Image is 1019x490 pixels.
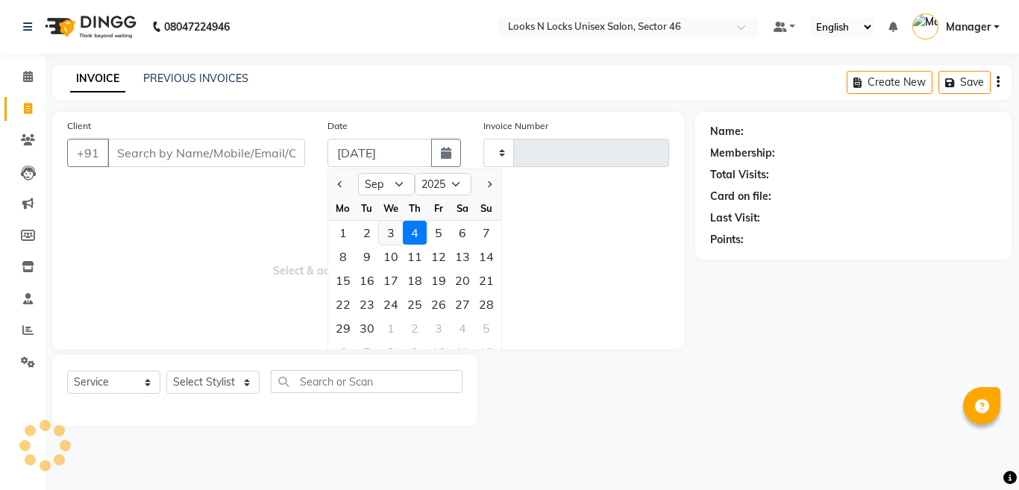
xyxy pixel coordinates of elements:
div: 2 [355,221,379,245]
select: Select month [358,173,415,195]
div: 6 [451,221,474,245]
div: Monday, September 22, 2025 [331,292,355,316]
div: Tuesday, September 16, 2025 [355,268,379,292]
div: 26 [427,292,451,316]
div: Saturday, September 20, 2025 [451,268,474,292]
div: Friday, September 5, 2025 [427,221,451,245]
div: Tuesday, September 9, 2025 [355,245,379,268]
div: Monday, September 29, 2025 [331,316,355,340]
div: Monday, October 6, 2025 [331,340,355,364]
div: 2 [403,316,427,340]
div: Wednesday, October 1, 2025 [379,316,403,340]
div: Fr [427,196,451,220]
div: Last Visit: [710,210,760,226]
button: Create New [847,71,932,94]
div: Saturday, September 27, 2025 [451,292,474,316]
div: 30 [355,316,379,340]
a: PREVIOUS INVOICES [143,72,248,85]
div: Wednesday, September 24, 2025 [379,292,403,316]
label: Invoice Number [483,119,548,133]
div: Monday, September 8, 2025 [331,245,355,268]
div: Wednesday, September 17, 2025 [379,268,403,292]
div: We [379,196,403,220]
button: Next month [483,172,495,196]
div: 23 [355,292,379,316]
div: 21 [474,268,498,292]
div: 4 [451,316,474,340]
div: Friday, September 12, 2025 [427,245,451,268]
div: Thursday, September 4, 2025 [403,221,427,245]
div: Su [474,196,498,220]
div: Th [403,196,427,220]
label: Date [327,119,348,133]
div: Name: [710,124,744,139]
div: 10 [427,340,451,364]
div: Saturday, September 13, 2025 [451,245,474,268]
div: Thursday, October 2, 2025 [403,316,427,340]
div: 12 [427,245,451,268]
div: Sunday, September 28, 2025 [474,292,498,316]
span: Select & add items from the list below [67,185,669,334]
div: Tuesday, September 23, 2025 [355,292,379,316]
a: INVOICE [70,66,125,92]
div: Sa [451,196,474,220]
div: 3 [427,316,451,340]
div: 7 [355,340,379,364]
div: Tuesday, October 7, 2025 [355,340,379,364]
div: Wednesday, September 3, 2025 [379,221,403,245]
div: 11 [451,340,474,364]
div: 16 [355,268,379,292]
div: 6 [331,340,355,364]
div: 22 [331,292,355,316]
b: 08047224946 [164,6,230,48]
div: 28 [474,292,498,316]
div: Thursday, September 25, 2025 [403,292,427,316]
div: Saturday, October 11, 2025 [451,340,474,364]
div: 1 [379,316,403,340]
div: 8 [331,245,355,268]
select: Select year [415,173,471,195]
div: Friday, October 10, 2025 [427,340,451,364]
div: 4 [403,221,427,245]
div: Tuesday, September 30, 2025 [355,316,379,340]
div: Sunday, October 5, 2025 [474,316,498,340]
div: 15 [331,268,355,292]
div: 25 [403,292,427,316]
input: Search by Name/Mobile/Email/Code [107,139,305,167]
div: Monday, September 1, 2025 [331,221,355,245]
div: 13 [451,245,474,268]
div: 5 [474,316,498,340]
div: Friday, September 19, 2025 [427,268,451,292]
div: 1 [331,221,355,245]
div: 3 [379,221,403,245]
div: 29 [331,316,355,340]
label: Client [67,119,91,133]
div: Mo [331,196,355,220]
div: Sunday, October 12, 2025 [474,340,498,364]
div: 14 [474,245,498,268]
div: 27 [451,292,474,316]
div: Monday, September 15, 2025 [331,268,355,292]
div: Membership: [710,145,775,161]
div: Saturday, October 4, 2025 [451,316,474,340]
div: 5 [427,221,451,245]
button: +91 [67,139,109,167]
div: 17 [379,268,403,292]
div: Points: [710,232,744,248]
input: Search or Scan [271,370,463,393]
div: Wednesday, September 10, 2025 [379,245,403,268]
div: Thursday, September 18, 2025 [403,268,427,292]
div: Thursday, October 9, 2025 [403,340,427,364]
div: 9 [355,245,379,268]
div: 19 [427,268,451,292]
div: Sunday, September 21, 2025 [474,268,498,292]
div: 12 [474,340,498,364]
div: Sunday, September 7, 2025 [474,221,498,245]
button: Save [938,71,991,94]
div: 10 [379,245,403,268]
div: Thursday, September 11, 2025 [403,245,427,268]
button: Previous month [334,172,347,196]
div: 8 [379,340,403,364]
div: 7 [474,221,498,245]
div: 11 [403,245,427,268]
